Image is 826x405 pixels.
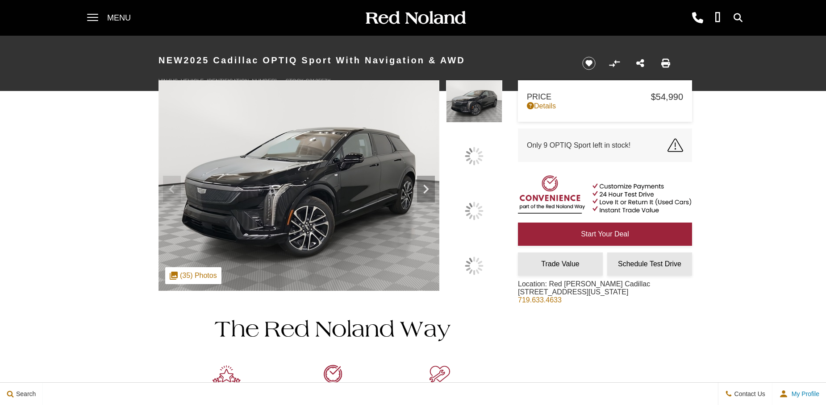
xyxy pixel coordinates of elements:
[518,296,562,304] a: 719.633.4633
[159,55,184,65] strong: New
[661,58,670,69] a: Print this New 2025 Cadillac OPTIQ Sport With Navigation & AWD
[14,390,36,397] span: Search
[527,92,683,102] a: Price $54,990
[159,80,439,291] img: New 2025 Black Cadillac Sport image 1
[618,260,681,268] span: Schedule Test Drive
[518,252,603,276] a: Trade Value
[165,267,221,284] div: (35) Photos
[636,58,644,69] a: Share this New 2025 Cadillac OPTIQ Sport With Navigation & AWD
[305,78,331,84] span: C212557X
[446,80,502,123] img: New 2025 Black Cadillac Sport image 1
[518,223,692,246] a: Start Your Deal
[169,78,276,84] span: [US_VEHICLE_IDENTIFICATION_NUMBER]
[527,141,630,149] span: Only 9 OPTIQ Sport left in stock!
[527,102,683,110] a: Details
[364,10,467,26] img: Red Noland Auto Group
[518,280,650,311] div: Location: Red [PERSON_NAME] Cadillac [STREET_ADDRESS][US_STATE]
[579,56,599,70] button: Save vehicle
[608,57,621,70] button: Compare vehicle
[541,260,579,268] span: Trade Value
[732,390,765,397] span: Contact Us
[788,390,819,397] span: My Profile
[772,383,826,405] button: Open user profile menu
[417,176,435,202] div: Next
[159,42,567,78] h1: 2025 Cadillac OPTIQ Sport With Navigation & AWD
[159,78,169,84] span: VIN:
[581,230,629,238] span: Start Your Deal
[527,92,651,102] span: Price
[286,78,305,84] span: Stock:
[607,252,692,276] a: Schedule Test Drive
[651,92,683,102] span: $54,990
